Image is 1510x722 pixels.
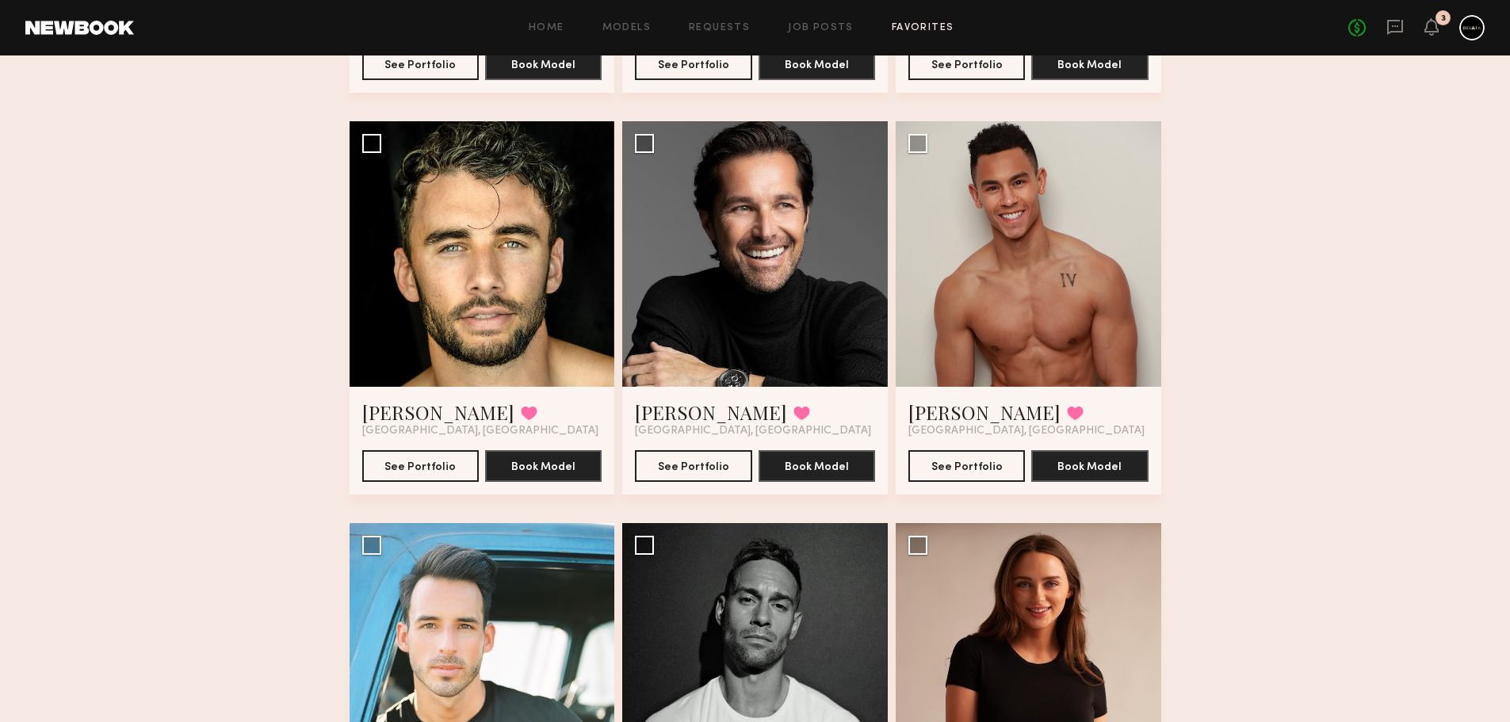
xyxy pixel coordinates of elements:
[759,450,875,482] button: Book Model
[908,48,1025,80] button: See Portfolio
[529,23,564,33] a: Home
[362,450,479,482] button: See Portfolio
[485,450,602,482] button: Book Model
[635,425,871,437] span: [GEOGRAPHIC_DATA], [GEOGRAPHIC_DATA]
[485,57,602,71] a: Book Model
[1031,57,1148,71] a: Book Model
[485,48,602,80] button: Book Model
[759,57,875,71] a: Book Model
[759,459,875,472] a: Book Model
[908,399,1061,425] a: [PERSON_NAME]
[892,23,954,33] a: Favorites
[602,23,651,33] a: Models
[485,459,602,472] a: Book Model
[362,425,598,437] span: [GEOGRAPHIC_DATA], [GEOGRAPHIC_DATA]
[1031,459,1148,472] a: Book Model
[689,23,750,33] a: Requests
[635,450,751,482] button: See Portfolio
[635,48,751,80] button: See Portfolio
[788,23,854,33] a: Job Posts
[1441,14,1446,23] div: 3
[759,48,875,80] button: Book Model
[362,48,479,80] button: See Portfolio
[1031,450,1148,482] button: Book Model
[1031,48,1148,80] button: Book Model
[908,425,1145,437] span: [GEOGRAPHIC_DATA], [GEOGRAPHIC_DATA]
[362,399,514,425] a: [PERSON_NAME]
[635,399,787,425] a: [PERSON_NAME]
[908,450,1025,482] button: See Portfolio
